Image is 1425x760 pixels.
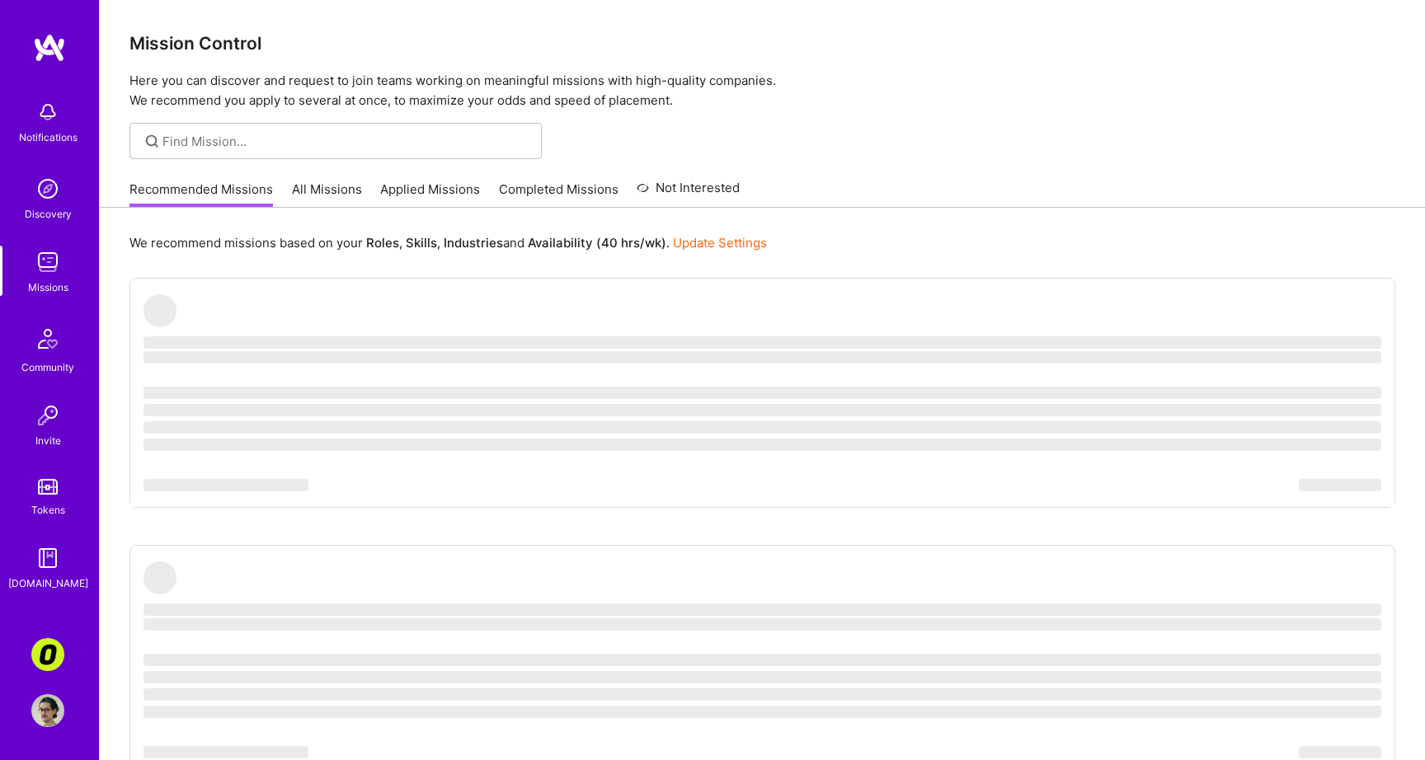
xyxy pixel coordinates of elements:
a: Corner3: Building an AI User Researcher [27,638,68,671]
p: Here you can discover and request to join teams working on meaningful missions with high-quality ... [129,71,1395,110]
p: We recommend missions based on your , , and . [129,234,767,251]
b: Industries [444,235,503,251]
img: bell [31,96,64,129]
div: [DOMAIN_NAME] [8,575,88,592]
div: Community [21,359,74,376]
h3: Mission Control [129,33,1395,54]
img: discovery [31,172,64,205]
img: teamwork [31,246,64,279]
div: Notifications [19,129,78,146]
input: Find Mission... [162,133,529,150]
div: Tokens [31,501,65,518]
a: User Avatar [27,694,68,727]
div: Invite [35,432,61,449]
a: Applied Missions [380,181,480,208]
b: Roles [366,235,399,251]
img: Invite [31,399,64,432]
a: Completed Missions [499,181,618,208]
a: Not Interested [637,178,740,208]
a: All Missions [292,181,362,208]
img: Corner3: Building an AI User Researcher [31,638,64,671]
div: Discovery [25,205,72,223]
img: guide book [31,542,64,575]
b: Skills [406,235,437,251]
a: Update Settings [673,235,767,251]
img: Community [28,319,68,359]
img: logo [33,33,66,63]
i: icon SearchGrey [143,132,162,151]
b: Availability (40 hrs/wk) [528,235,666,251]
img: tokens [38,479,58,495]
a: Recommended Missions [129,181,273,208]
img: User Avatar [31,694,64,727]
div: Missions [28,279,68,296]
